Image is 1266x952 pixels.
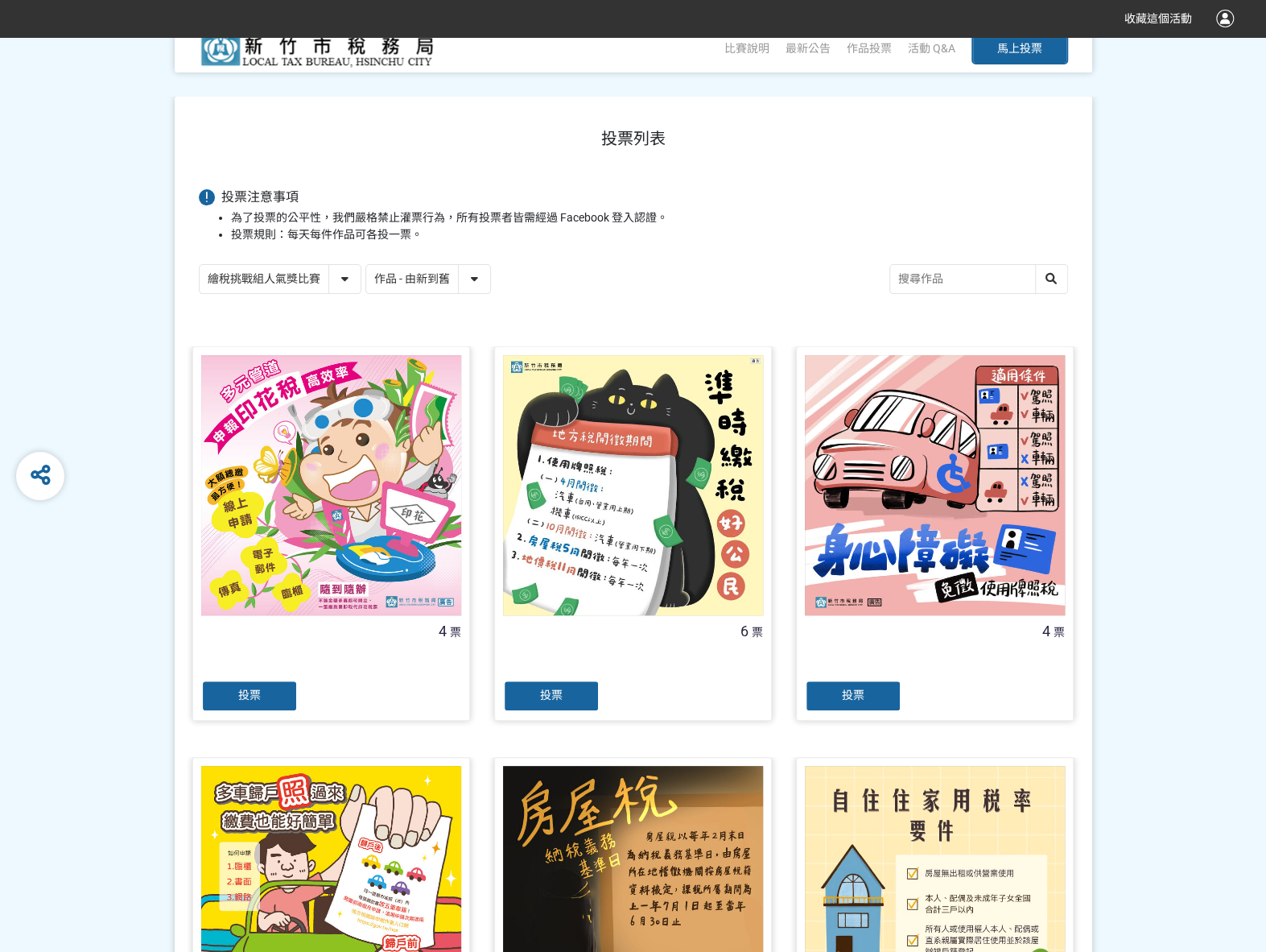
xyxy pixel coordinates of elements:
[199,28,440,68] img: 好竹意租稅圖卡創作比賽
[439,623,447,639] span: 4
[740,623,748,639] span: 6
[796,346,1074,721] a: 4票投票
[494,346,772,721] a: 6票投票
[238,689,261,702] span: 投票
[221,189,299,205] span: 投票注意事項
[1042,623,1050,639] span: 4
[199,129,1068,148] h1: 投票列表
[847,42,892,55] span: 作品投票
[971,32,1068,64] button: 馬上投票
[752,626,763,639] span: 票
[842,689,864,702] span: 投票
[450,626,461,639] span: 票
[231,226,1068,243] li: 投票規則：每天每件作品可各投一票。
[786,42,831,55] a: 最新公告
[890,265,1067,293] input: 搜尋作品
[1054,626,1065,639] span: 票
[724,42,769,55] a: 比賽說明
[192,346,470,721] a: 4票投票
[908,42,955,55] a: 活動 Q&A
[1124,12,1192,25] span: 收藏這個活動
[231,209,1068,226] li: 為了投票的公平性，我們嚴格禁止灌票行為，所有投票者皆需經過 Facebook 登入認證。
[997,42,1042,55] span: 馬上投票
[540,689,563,702] span: 投票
